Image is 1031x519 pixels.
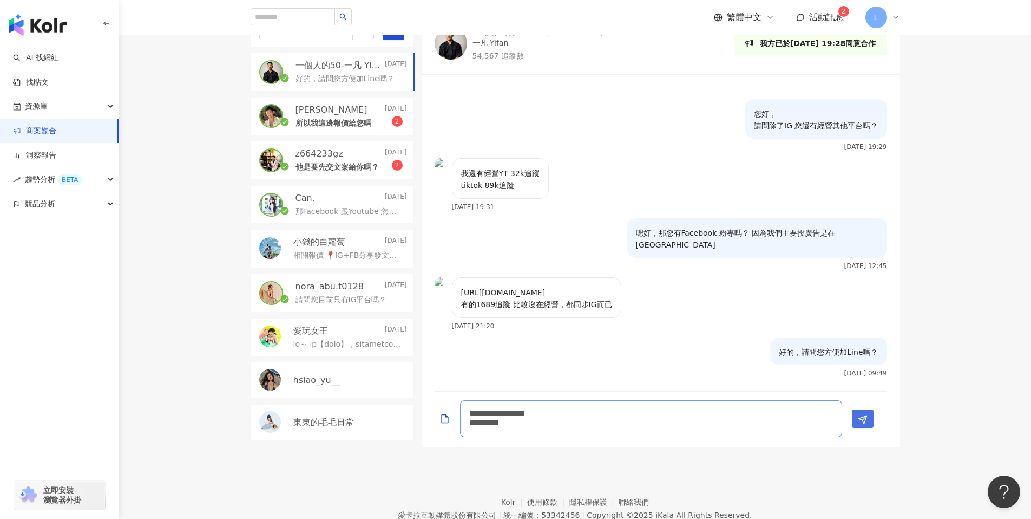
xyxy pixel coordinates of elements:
img: KOL Avatar [435,27,467,60]
p: 相關報價 📍IG+FB分享發文各一篇(照片10-15張供選擇)：NT$4500 （限時動態分享附上連結導購+NT$500）30日點擊率曾130萬 📍IG reels 30-60s小短片(同步分享... [293,250,403,261]
span: search [339,13,347,21]
img: logo [9,14,67,36]
sup: 2 [838,6,849,17]
img: KOL Avatar [260,282,282,304]
p: [DATE] [385,148,407,160]
span: 2 [842,8,846,15]
p: 嗯好，那您有Facebook 粉專嗎？ 因為我們主要投廣告是在[GEOGRAPHIC_DATA] [636,227,878,251]
p: 一凡 Yifan [472,38,509,49]
p: 請問您目前只有IG平台嗎？ [295,295,387,306]
span: 競品分析 [25,192,55,216]
button: Add a file [439,406,450,431]
a: chrome extension立即安裝 瀏覽器外掛 [14,481,105,510]
p: [DATE] [385,104,407,116]
p: [DATE] [385,281,407,293]
p: 那Facebook 跟Youtube 您有嗎？ [295,206,403,217]
p: 東東的毛毛日常 [293,417,354,429]
a: KOL Avatar一個人的50-一凡 Yifan一凡 Yifan54,567 追蹤數 [435,25,607,61]
p: [DATE] [385,60,407,72]
a: 隱私權保護 [569,498,619,507]
img: KOL Avatar [435,277,448,290]
sup: 2 [392,160,403,171]
p: 一個人的50-一凡 Yifan [295,60,383,72]
p: [DATE] [385,236,407,248]
img: KOL Avatar [260,105,282,127]
img: KOL Avatar [259,326,281,347]
span: 立即安裝 瀏覽器外掛 [43,485,81,505]
p: [DATE] [385,325,407,337]
p: 我方已於[DATE] 19:28同意合作 [760,37,876,49]
p: [DATE] [385,192,407,204]
div: BETA [57,174,82,185]
a: 聯絡我們 [619,498,649,507]
img: KOL Avatar [259,237,281,259]
span: rise [13,176,21,184]
p: lo～ ip【dolo】，sitametcon，adipisci，elitseddoeiu，tempori，utl ! etd ：magna://aliquaeni173.adm/ VE ：qu... [293,339,403,350]
p: Can. [295,192,315,204]
span: 活動訊息 [809,12,844,22]
p: [DATE] 19:29 [844,143,887,151]
p: 他是要先交文案給你嗎？ [295,162,379,173]
p: 小錢的白蘿蔔 [293,236,345,248]
span: 資源庫 [25,94,48,119]
img: KOL Avatar [260,61,282,83]
button: Send [852,410,874,428]
p: 54,567 追蹤數 [472,51,607,62]
span: 2 [395,161,399,169]
a: 商案媒合 [13,126,56,137]
a: 使用條款 [527,498,569,507]
p: [DATE] 19:31 [452,203,495,211]
span: 繁體中文 [727,11,761,23]
p: [PERSON_NAME] [295,104,367,116]
p: hsiao_yu__ [293,374,340,386]
p: [DATE] 09:49 [844,369,887,377]
img: KOL Avatar [435,158,448,171]
span: 2 [395,118,399,125]
span: L [874,11,878,23]
p: 所以我這邊報價給您嗎 [295,118,371,129]
img: KOL Avatar [260,150,282,171]
img: KOL Avatar [259,411,281,433]
p: [DATE] 21:20 [452,322,495,330]
iframe: Help Scout Beacon - Open [988,476,1020,508]
span: 趨勢分析 [25,167,82,192]
a: 洞察報告 [13,150,56,161]
img: chrome extension [17,486,38,504]
p: [URL][DOMAIN_NAME] 有的1689追蹤 比較沒在經營，都同步IG而已 [461,287,612,310]
img: KOL Avatar [260,194,282,216]
p: z664233gz [295,148,343,160]
p: 您好， 請問除了IG 您還有經營其他平台嗎？ [754,108,878,132]
p: nora_abu.t0128 [295,281,364,293]
p: 愛玩女王 [293,325,328,337]
p: [DATE] 12:45 [844,262,887,270]
img: KOL Avatar [259,369,281,391]
sup: 2 [392,116,403,127]
p: 好的，請問您方便加Line嗎？ [295,74,395,85]
a: 找貼文 [13,77,49,88]
a: searchAI 找網紅 [13,53,58,63]
p: 我還有經營YT 32k追蹤 tiktok 89k追蹤 [461,167,540,191]
a: Kolr [501,498,527,507]
p: 好的，請問您方便加Line嗎？ [779,346,878,358]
